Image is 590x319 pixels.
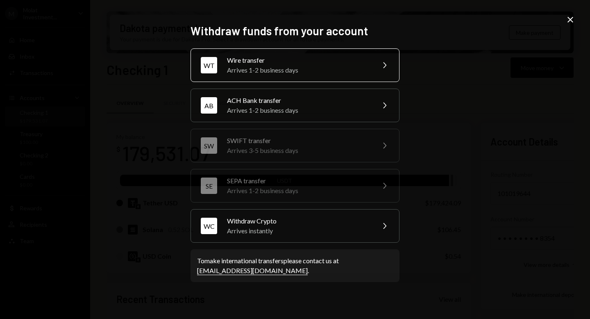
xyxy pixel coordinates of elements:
button: WTWire transferArrives 1-2 business days [191,48,399,82]
div: Arrives 1-2 business days [227,105,370,115]
h2: Withdraw funds from your account [191,23,399,39]
div: SW [201,137,217,154]
div: To make international transfers please contact us at . [197,256,393,276]
button: WCWithdraw CryptoArrives instantly [191,209,399,243]
div: Withdraw Crypto [227,216,370,226]
div: Wire transfer [227,55,370,65]
div: SE [201,178,217,194]
div: SWIFT transfer [227,136,370,146]
button: SWSWIFT transferArrives 3-5 business days [191,129,399,162]
button: SESEPA transferArrives 1-2 business days [191,169,399,203]
div: SEPA transfer [227,176,370,186]
div: Arrives 1-2 business days [227,65,370,75]
div: Arrives 1-2 business days [227,186,370,196]
div: Arrives 3-5 business days [227,146,370,155]
div: Arrives instantly [227,226,370,236]
div: AB [201,97,217,114]
a: [EMAIL_ADDRESS][DOMAIN_NAME] [197,267,308,275]
div: ACH Bank transfer [227,96,370,105]
button: ABACH Bank transferArrives 1-2 business days [191,89,399,122]
div: WT [201,57,217,73]
div: WC [201,218,217,234]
